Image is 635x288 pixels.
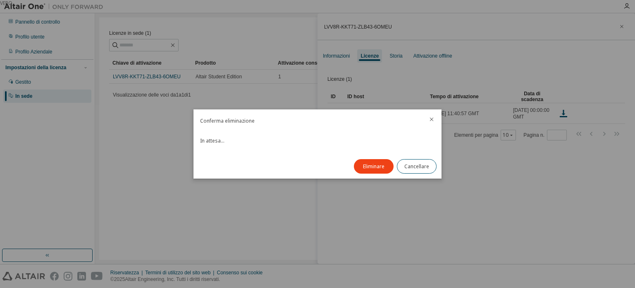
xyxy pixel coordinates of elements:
[404,163,429,170] font: Cancellare
[200,137,224,144] font: In attesa...
[428,116,435,123] button: vicino
[200,117,255,124] font: Conferma eliminazione
[363,163,384,170] font: Eliminare
[397,159,437,174] button: Cancellare
[354,159,394,174] button: Eliminare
